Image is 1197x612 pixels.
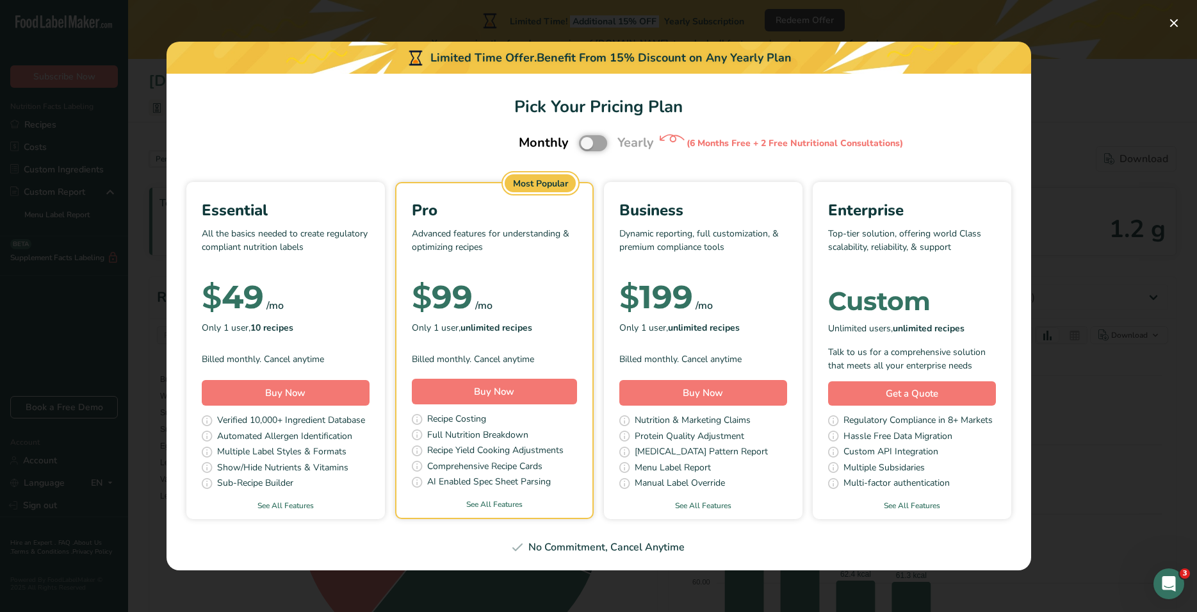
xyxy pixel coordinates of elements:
div: /mo [266,298,284,313]
span: Hassle Free Data Migration [843,429,952,445]
div: Billed monthly. Cancel anytime [412,352,577,366]
span: $ [619,277,639,317]
div: Talk to us for a comprehensive solution that meets all your enterprise needs [828,345,996,372]
a: See All Features [813,500,1011,511]
span: Full Nutrition Breakdown [427,428,528,444]
div: No Commitment, Cancel Anytime [182,540,1016,555]
span: Monthly [519,133,569,153]
span: AI Enabled Spec Sheet Parsing [427,475,551,491]
div: Most Popular [505,174,576,192]
div: /mo [475,298,493,313]
span: Recipe Costing [427,412,486,428]
span: Buy Now [265,386,305,399]
span: Protein Quality Adjustment [635,429,744,445]
div: (6 Months Free + 2 Free Nutritional Consultations) [687,136,903,150]
h1: Pick Your Pricing Plan [182,94,1016,119]
b: 10 recipes [250,322,293,334]
div: Limited Time Offer. [167,42,1031,74]
div: /mo [696,298,713,313]
p: Advanced features for understanding & optimizing recipes [412,227,577,265]
iframe: Intercom live chat [1153,568,1184,599]
span: Recipe Yield Cooking Adjustments [427,443,564,459]
div: 199 [619,285,693,310]
p: Dynamic reporting, full customization, & premium compliance tools [619,227,787,265]
span: Regulatory Compliance in 8+ Markets [843,413,993,429]
span: Multiple Label Styles & Formats [217,445,346,461]
button: Buy Now [412,379,577,404]
span: Manual Label Override [635,476,725,492]
span: Custom API Integration [843,445,938,461]
span: Sub-Recipe Builder [217,476,293,492]
span: Buy Now [474,385,514,398]
a: See All Features [396,499,592,510]
div: Benefit From 15% Discount on Any Yearly Plan [537,49,792,67]
div: 49 [202,285,264,310]
div: Billed monthly. Cancel anytime [202,352,370,366]
span: Only 1 user, [412,321,532,335]
a: See All Features [604,500,802,511]
div: Business [619,199,787,222]
span: Get a Quote [886,386,938,401]
span: $ [412,277,432,317]
b: unlimited recipes [668,322,740,334]
span: Multiple Subsidaries [843,461,925,477]
span: Buy Now [683,386,723,399]
a: See All Features [186,500,385,511]
div: Pro [412,199,577,222]
div: Billed monthly. Cancel anytime [619,352,787,366]
span: Unlimited users, [828,322,965,335]
a: Get a Quote [828,381,996,406]
span: Verified 10,000+ Ingredient Database [217,413,365,429]
span: Show/Hide Nutrients & Vitamins [217,461,348,477]
span: $ [202,277,222,317]
span: Automated Allergen Identification [217,429,352,445]
span: Only 1 user, [619,321,740,335]
span: Nutrition & Marketing Claims [635,413,751,429]
div: Custom [828,288,996,314]
span: Multi-factor authentication [843,476,950,492]
span: 3 [1180,568,1190,579]
button: Buy Now [202,380,370,406]
b: unlimited recipes [893,322,965,335]
p: All the basics needed to create regulatory compliant nutrition labels [202,227,370,265]
span: Only 1 user, [202,321,293,335]
span: [MEDICAL_DATA] Pattern Report [635,445,768,461]
p: Top-tier solution, offering world Class scalability, reliability, & support [828,227,996,265]
b: unlimited recipes [460,322,532,334]
span: Menu Label Report [635,461,711,477]
span: Yearly [617,133,654,153]
div: Essential [202,199,370,222]
span: Comprehensive Recipe Cards [427,459,542,476]
button: Buy Now [619,380,787,406]
div: Enterprise [828,199,996,222]
div: 99 [412,285,473,310]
